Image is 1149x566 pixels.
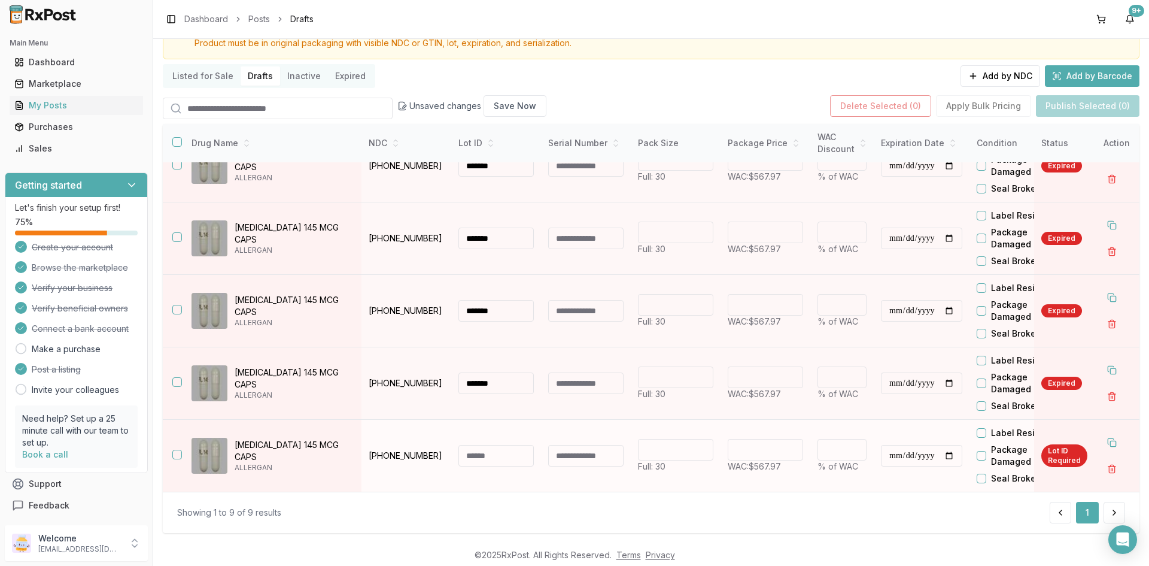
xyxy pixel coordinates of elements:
label: Label Residue [991,355,1051,367]
span: Post a listing [32,364,81,376]
div: Sales [14,143,138,155]
a: Dashboard [10,52,143,73]
a: Terms [616,550,641,560]
div: Dashboard [14,56,138,68]
a: Posts [248,13,270,25]
span: WAC: $567.97 [728,171,781,181]
span: 75 % [15,216,33,228]
button: Purchases [5,117,148,137]
p: ALLERGAN [235,173,352,183]
a: Privacy [646,550,675,560]
span: Create your account [32,241,113,253]
button: Delete [1101,386,1123,407]
span: % of WAC [817,244,858,254]
a: Sales [10,138,143,159]
th: Pack Size [631,124,721,163]
img: Linzess 145 MCG CAPS [191,220,227,256]
span: Full: 30 [638,244,665,254]
span: % of WAC [817,461,858,471]
p: ALLERGAN [235,463,352,473]
div: Marketplace [14,78,138,90]
div: Product must be in original packaging with visible NDC or GTIN, lot, expiration, and serialization. [194,37,1129,49]
span: Drafts [290,13,314,25]
div: Showing 1 to 9 of 9 results [177,507,281,519]
div: Expired [1041,304,1082,317]
nav: breadcrumb [184,13,314,25]
button: Delete [1101,168,1123,190]
div: 9+ [1129,5,1144,17]
a: Purchases [10,116,143,138]
span: Full: 30 [638,316,665,326]
a: Invite your colleagues [32,384,119,396]
label: Label Residue [991,427,1051,439]
span: WAC: $567.97 [728,389,781,399]
div: NDC [369,137,444,149]
div: Expired [1041,232,1082,245]
label: Seal Broken [991,328,1041,340]
button: Listed for Sale [165,66,241,86]
label: Package Damaged [991,371,1059,395]
p: Need help? Set up a 25 minute call with our team to set up. [22,413,130,449]
button: My Posts [5,96,148,115]
span: Full: 30 [638,461,665,471]
label: Seal Broken [991,473,1041,485]
img: Linzess 145 MCG CAPS [191,148,227,184]
label: Label Residue [991,210,1051,222]
button: Delete [1101,458,1123,480]
span: % of WAC [817,389,858,399]
a: Dashboard [184,13,228,25]
img: Linzess 145 MCG CAPS [191,293,227,329]
span: Connect a bank account [32,323,129,335]
p: [MEDICAL_DATA] 145 MCG CAPS [235,294,352,318]
span: % of WAC [817,171,858,181]
div: Open Intercom Messenger [1108,525,1137,554]
p: Welcome [38,532,121,544]
div: Serial Number [548,137,624,149]
p: [MEDICAL_DATA] 145 MCG CAPS [235,367,352,391]
button: Sales [5,139,148,158]
img: User avatar [12,534,31,553]
button: Save Now [484,95,546,117]
img: Linzess 145 MCG CAPS [191,438,227,474]
p: [MEDICAL_DATA] 145 MCG CAPS [235,222,352,246]
button: Drafts [241,66,280,86]
a: Marketplace [10,73,143,95]
div: Expired [1041,377,1082,390]
p: ALLERGAN [235,318,352,328]
button: 9+ [1120,10,1139,29]
h2: Main Menu [10,38,143,48]
div: Package Price [728,137,803,149]
div: Lot ID Required [1041,444,1087,467]
div: Expired [1041,159,1082,172]
img: RxPost Logo [5,5,81,24]
span: Full: 30 [638,389,665,399]
p: [PHONE_NUMBER] [369,232,444,244]
label: Seal Broken [991,400,1041,412]
div: Drug Name [191,137,352,149]
label: Package Damaged [991,444,1059,468]
span: WAC: $567.97 [728,316,781,326]
a: My Posts [10,95,143,116]
button: Duplicate [1101,287,1123,308]
p: [PHONE_NUMBER] [369,160,444,172]
th: Condition [969,124,1059,163]
p: [MEDICAL_DATA] 145 MCG CAPS [235,439,352,463]
div: WAC Discount [817,131,867,155]
p: [PHONE_NUMBER] [369,377,444,389]
label: Seal Broken [991,183,1041,195]
span: Feedback [29,500,69,511]
button: Inactive [280,66,328,86]
span: Full: 30 [638,171,665,181]
a: Book a call [22,449,68,459]
button: Delete [1101,241,1123,262]
button: Delete [1101,313,1123,335]
label: Package Damaged [991,154,1059,178]
p: Let's finish your setup first! [15,202,138,214]
div: Expiration Date [881,137,962,149]
div: Purchases [14,121,138,133]
button: Duplicate [1101,432,1123,453]
span: WAC: $567.97 [728,244,781,254]
th: Status [1034,124,1095,163]
p: [PHONE_NUMBER] [369,450,444,462]
p: ALLERGAN [235,246,352,255]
